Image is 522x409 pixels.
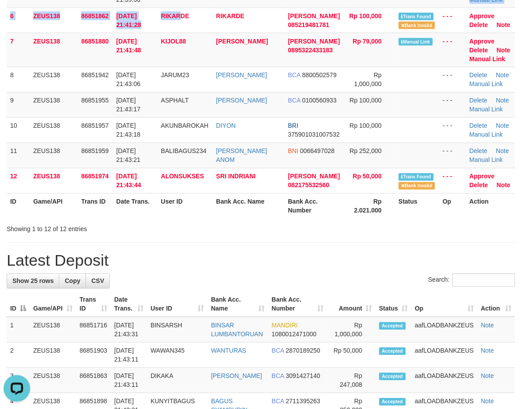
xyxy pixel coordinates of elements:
[30,368,76,393] td: ZEUS138
[7,67,30,92] td: 8
[117,38,141,54] span: [DATE] 21:41:48
[81,38,109,45] span: 86851880
[286,398,320,405] span: Copy 2711395263 to clipboard
[497,182,510,189] a: Note
[111,368,147,393] td: [DATE] 21:43:11
[147,317,208,343] td: BINSARSH
[161,148,206,155] span: BALIBAGUS234
[117,97,141,113] span: [DATE] 21:43:17
[470,81,503,88] a: Manual Link
[286,373,320,380] span: Copy 3091427140 to clipboard
[288,72,300,79] span: BCA
[161,122,208,130] span: AKUNBAROKAH
[7,193,30,219] th: ID
[399,13,434,20] span: Similar transaction found
[208,292,269,317] th: Bank Acc. Name: activate to sort column ascending
[412,317,478,343] td: aafLOADBANKZEUS
[81,122,109,130] span: 86851957
[147,368,208,393] td: DIKAKA
[76,368,111,393] td: 86851863
[429,274,515,287] label: Search:
[379,373,406,381] span: Accepted
[161,12,189,20] span: RIKARDE
[399,22,435,29] span: Bank is not match
[216,12,245,20] a: RIKARDE
[59,274,86,289] a: Copy
[7,368,30,393] td: 3
[470,97,487,104] a: Delete
[466,193,515,219] th: Action
[470,122,487,130] a: Delete
[470,106,503,113] a: Manual Link
[470,148,487,155] a: Delete
[12,278,54,285] span: Show 25 rows
[399,38,433,46] span: Manually Linked
[496,148,510,155] a: Note
[288,47,333,54] span: Copy 0895322433183 to clipboard
[399,173,434,181] span: Similar transaction found
[350,122,382,130] span: Rp 100,000
[216,122,236,130] a: DIYON
[161,72,189,79] span: JARUM23
[4,4,30,30] button: Open LiveChat chat widget
[161,97,189,104] span: ASPHALT
[497,21,510,28] a: Note
[470,38,495,45] a: Approve
[211,373,262,380] a: [PERSON_NAME]
[470,55,506,63] a: Manual Link
[272,322,298,329] span: MANDIRI
[470,72,487,79] a: Delete
[470,21,488,28] a: Delete
[7,252,515,270] h1: Latest Deposit
[379,348,406,355] span: Accepted
[439,143,466,168] td: - - -
[216,72,267,79] a: [PERSON_NAME]
[7,33,30,67] td: 7
[76,317,111,343] td: 86851716
[452,274,515,287] input: Search:
[350,148,382,155] span: Rp 252,000
[288,173,340,180] span: [PERSON_NAME]
[117,122,141,138] span: [DATE] 21:43:18
[439,92,466,118] td: - - -
[288,97,300,104] span: BCA
[91,278,104,285] span: CSV
[327,317,375,343] td: Rp 1,000,000
[350,97,382,104] span: Rp 100,000
[288,131,340,138] span: Copy 375901031007532 to clipboard
[216,148,267,164] a: [PERSON_NAME] ANOM
[470,157,503,164] a: Manual Link
[412,368,478,393] td: aafLOADBANKZEUS
[481,322,495,329] a: Note
[284,193,345,219] th: Bank Acc. Number
[30,317,76,343] td: ZEUS138
[497,47,510,54] a: Note
[117,72,141,88] span: [DATE] 21:43:06
[481,398,495,405] a: Note
[30,193,78,219] th: Game/API
[113,193,158,219] th: Date Trans.
[216,38,268,45] a: [PERSON_NAME]
[496,97,510,104] a: Note
[86,274,110,289] a: CSV
[288,38,340,45] span: [PERSON_NAME]
[7,317,30,343] td: 1
[65,278,80,285] span: Copy
[76,292,111,317] th: Trans ID: activate to sort column ascending
[147,292,208,317] th: User ID: activate to sort column ascending
[7,92,30,118] td: 9
[272,331,316,338] span: Copy 1080012471000 to clipboard
[111,343,147,368] td: [DATE] 21:43:11
[211,347,247,354] a: WANTURAS
[496,122,510,130] a: Note
[353,173,382,180] span: Rp 50,000
[379,322,406,330] span: Accepted
[7,343,30,368] td: 2
[350,12,382,20] span: Rp 100,000
[272,373,284,380] span: BCA
[439,8,466,33] td: - - -
[302,97,337,104] span: Copy 0100560933 to clipboard
[288,21,329,28] span: Copy 085219481781 to clipboard
[439,168,466,193] td: - - -
[161,38,186,45] span: KIJOL88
